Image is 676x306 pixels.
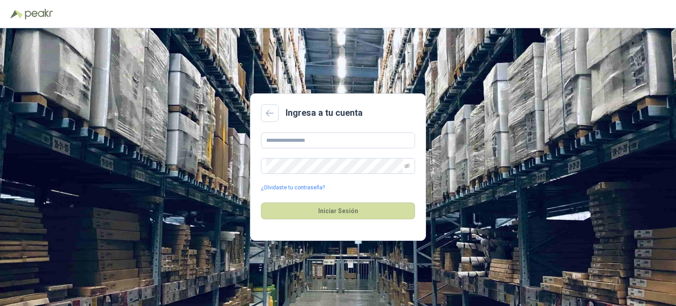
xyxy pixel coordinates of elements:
a: ¿Olvidaste tu contraseña? [261,184,325,192]
img: Peakr [25,9,53,19]
h2: Ingresa a tu cuenta [286,106,363,120]
span: eye-invisible [404,163,410,169]
img: Logo [11,10,23,18]
button: Iniciar Sesión [261,203,415,219]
